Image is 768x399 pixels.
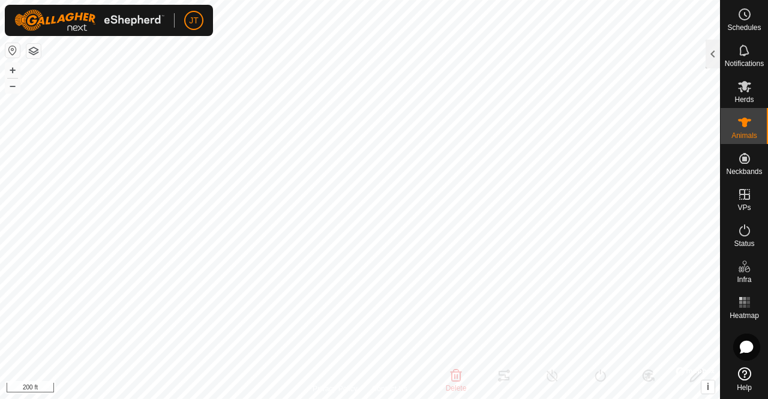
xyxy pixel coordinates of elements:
span: i [707,382,709,392]
img: Gallagher Logo [14,10,164,31]
span: Help [737,384,752,391]
button: + [5,63,20,77]
button: Map Layers [26,44,41,58]
span: Animals [731,132,757,139]
span: Herds [734,96,754,103]
a: Contact Us [372,383,407,394]
span: Notifications [725,60,764,67]
span: Status [734,240,754,247]
a: Help [721,362,768,396]
a: Privacy Policy [313,383,358,394]
span: Neckbands [726,168,762,175]
button: – [5,79,20,93]
span: Schedules [727,24,761,31]
span: JT [189,14,199,27]
span: Heatmap [730,312,759,319]
button: i [701,380,715,394]
span: Infra [737,276,751,283]
button: Reset Map [5,43,20,58]
span: VPs [737,204,751,211]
